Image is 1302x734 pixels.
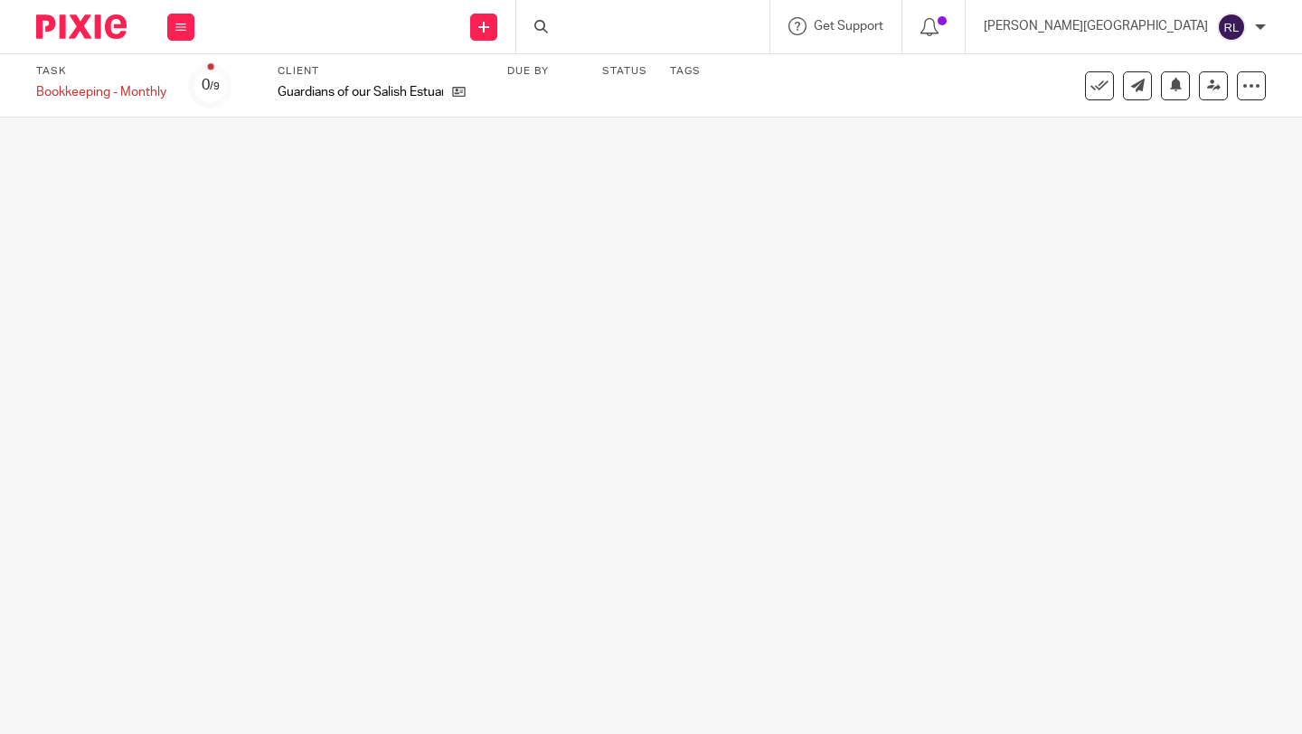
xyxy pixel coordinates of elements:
span: Get Support [814,20,883,33]
label: Status [602,64,647,79]
img: svg%3E [1217,13,1246,42]
label: Tags [670,64,701,79]
label: Client [278,64,485,79]
label: Due by [507,64,580,79]
small: /9 [210,81,220,91]
p: Guardians of our Salish Estuaries [278,83,443,101]
div: 0 [202,75,220,96]
div: Bookkeeping - Monthly [36,83,166,101]
img: Pixie [36,14,127,39]
p: [PERSON_NAME][GEOGRAPHIC_DATA] [984,17,1208,35]
i: Open client page [452,85,466,99]
label: Task [36,64,166,79]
